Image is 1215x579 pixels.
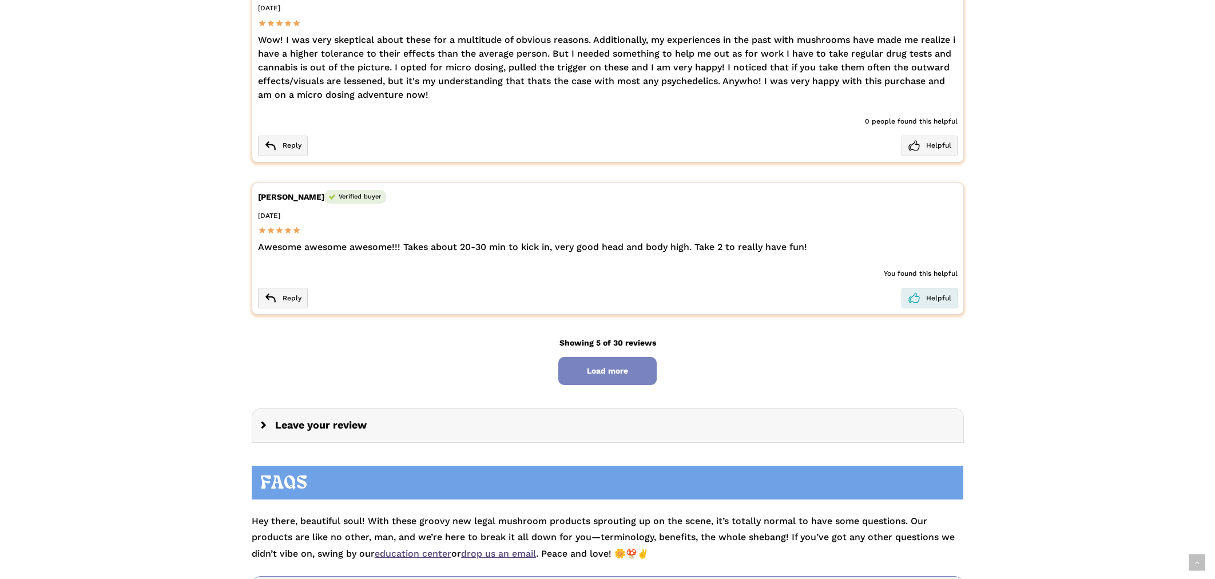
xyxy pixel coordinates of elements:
[252,335,964,385] div: Showing 5 of 30 reviews
[258,288,308,308] span: Reply
[258,136,308,156] span: Reply
[324,190,387,204] span: Verified buyer
[258,113,958,130] div: 0 people found this helpful
[1189,554,1205,571] a: Back to top
[258,189,958,205] div: [PERSON_NAME]
[461,548,536,559] a: drop us an email
[902,288,958,308] span: Helpful
[329,195,336,200] img: verified.svg
[252,466,964,499] h2: FAQS
[252,502,964,562] p: Hey there, beautiful soul! With these groovy new legal mushroom products sprouting up on the scen...
[258,240,958,254] div: Awesome awesome awesome!!! Takes about 20-30 min to kick in, very good head and body high. Take 2...
[902,136,958,156] span: Helpful
[252,408,964,443] div: Leave your review
[258,265,958,282] div: You found this helpful
[375,548,451,559] a: education center
[258,33,958,102] div: Wow! I was very skeptical about these for a multitude of obvious reasons. Additionally, my experi...
[258,208,958,224] div: [DATE]
[558,357,657,385] span: Load more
